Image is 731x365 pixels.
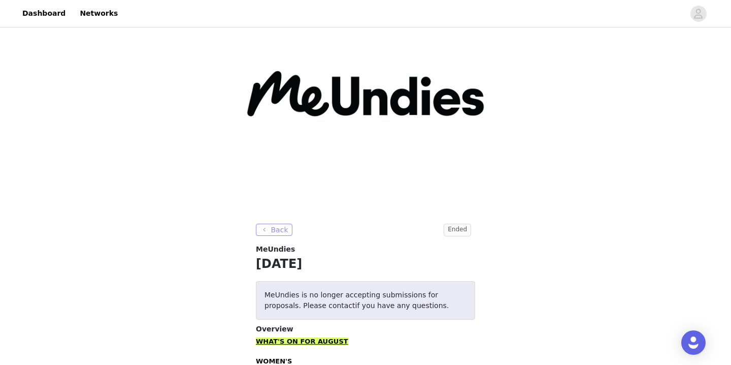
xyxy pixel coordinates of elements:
[681,330,706,355] div: Open Intercom Messenger
[256,255,475,273] h1: [DATE]
[256,324,475,334] h4: Overview
[444,224,471,236] span: Ended
[263,338,348,345] strong: HAT'S ON FOR AUGUST
[256,244,295,255] span: MeUndies
[74,2,124,25] a: Networks
[16,2,72,25] a: Dashboard
[256,357,292,365] strong: WOMEN'S
[264,290,467,311] p: MeUndies is no longer accepting submissions for proposals. Please contact if you have any questions.
[693,6,703,22] div: avatar
[256,224,292,236] button: Back
[256,338,263,345] strong: W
